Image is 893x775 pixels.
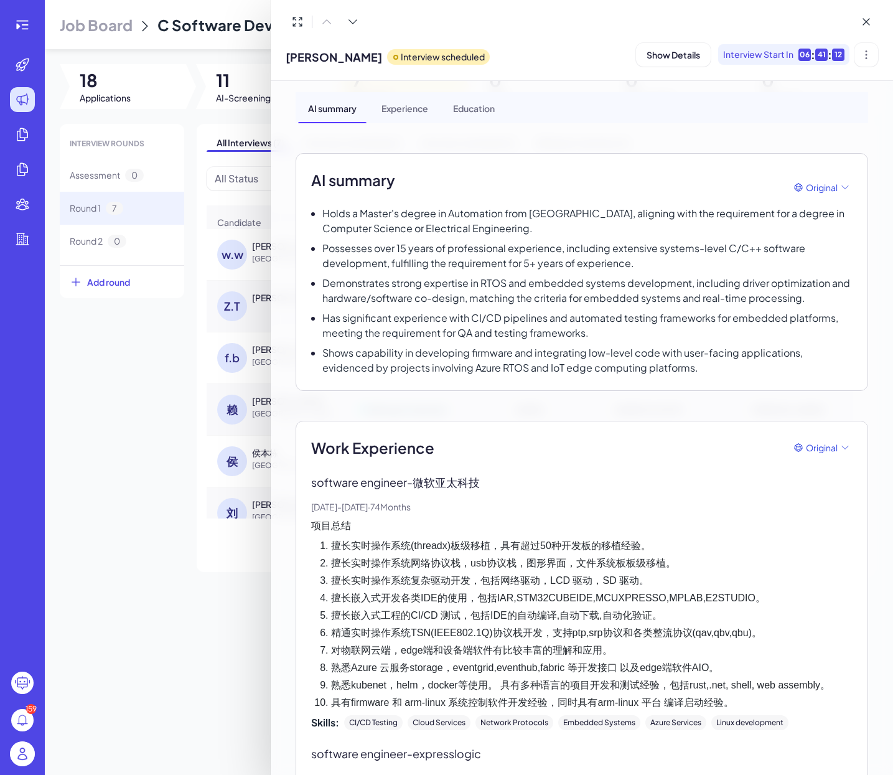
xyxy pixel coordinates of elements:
[401,50,485,63] p: Interview scheduled
[811,46,815,63] div: :
[408,715,470,730] div: Cloud Services
[331,643,853,658] li: 对物联网云端，edge端和设备端软件有比较丰富的理解和应用。
[311,519,853,533] p: 项目总结
[331,608,853,623] li: 擅长嵌入式工程的CI/CD 测试，包括IDE的自动编译,自动下载,自动化验证。
[322,206,853,236] p: Holds a Master's degree in Automation from [GEOGRAPHIC_DATA], aligning with the requirement for a...
[311,474,853,491] p: software engineer - 微软亚太科技
[475,715,553,730] div: Network Protocols
[322,311,853,341] p: Has significant experience with CI/CD pipelines and automated testing frameworks for embedded pla...
[443,92,505,123] div: Education
[311,745,853,762] p: software engineer - expresslogic
[331,591,853,606] li: 擅长嵌入式开发各类IDE的使用，包括IAR,STM32CUBEIDE,MCUXPRESSO,MPLAB,E2STUDIO。
[828,46,832,63] div: :
[344,715,403,730] div: CI/CD Testing
[311,169,395,191] h2: AI summary
[311,715,339,730] span: Skills:
[331,573,853,588] li: 擅长实时操作系统复杂驱动开发，包括网络驱动，LCD 驱动，SD 驱动。
[832,49,844,61] div: 12
[645,715,706,730] div: Azure Services
[815,49,828,61] div: 41
[647,49,700,60] span: Show Details
[322,241,853,271] p: Possesses over 15 years of professional experience, including extensive systems-level C/C++ softw...
[311,500,853,514] p: [DATE] - [DATE] · 74 Months
[331,556,853,571] li: 擅长实时操作系统网络协议栈，usb协议栈，图形界面，文件系统板板级移植。
[806,441,838,454] span: Original
[806,181,838,194] span: Original
[286,49,382,65] span: [PERSON_NAME]
[558,715,640,730] div: Embedded Systems
[331,678,853,693] li: 熟悉kubenet，helm，docker等使用。 具有多种语言的项目开发和测试经验，包括rust,.net, shell, web assembly。
[798,49,811,61] div: 06
[723,48,793,61] span: Interview Start In
[298,92,367,123] div: AI summary
[636,43,711,67] button: Show Details
[322,345,853,375] p: Shows capability in developing firmware and integrating low-level code with user-facing applicati...
[311,436,434,459] span: Work Experience
[331,626,853,641] li: 精通实时操作系统TSN(IEEE802.1Q)协议栈开发，支持ptp,srp协议和各类整流协议(qav,qbv,qbu)。
[331,695,853,710] li: 具有firmware 和 arm-linux 系统控制软件开发经验，同时具有arm-linux 平台 编译启动经验。
[372,92,438,123] div: Experience
[331,660,853,675] li: 熟悉Azure 云服务storage，eventgrid,eventhub,fabric 等开发接口 以及edge端软件AIO。
[711,715,788,730] div: Linux development
[322,276,853,306] p: Demonstrates strong expertise in RTOS and embedded systems development, including driver optimiza...
[331,538,853,553] li: 擅长实时操作系统(threadx)板级移植，具有超过50种开发板的移植经验。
